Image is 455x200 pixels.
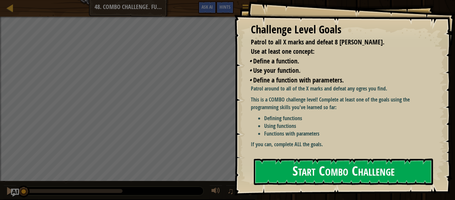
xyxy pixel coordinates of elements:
[254,159,433,185] button: Start Combo Challenge
[264,130,432,138] li: Functions with parameters
[253,66,300,75] span: Use your function.
[220,4,230,10] span: Hints
[209,185,223,199] button: Adjust volume
[251,37,384,46] span: Patrol to all X marks and defeat 8 [PERSON_NAME].
[264,122,432,130] li: Using functions
[251,141,432,148] p: If you can, complete ALL the goals.
[3,185,17,199] button: Ctrl + P: Pause
[249,66,430,75] li: Use your function.
[202,4,213,10] span: Ask AI
[249,75,251,84] i: •
[251,96,432,111] p: This is a COMBO challenge level! Complete at least one of the goals using the programming skills ...
[249,75,430,85] li: Define a function with parameters.
[198,1,216,14] button: Ask AI
[242,47,430,56] li: Use at least one concept:
[249,66,251,75] i: •
[11,189,19,197] button: Ask AI
[251,22,432,37] div: Challenge Level Goals
[264,115,432,122] li: Defining functions
[251,85,432,92] p: Patrol around to all of the X marks and defeat any ogres you find.
[226,185,237,199] button: ♫
[249,56,251,65] i: •
[253,75,344,84] span: Define a function with parameters.
[253,56,299,65] span: Define a function.
[242,37,430,47] li: Patrol to all X marks and defeat 8 ogres.
[251,47,314,56] span: Use at least one concept:
[249,56,430,66] li: Define a function.
[227,186,234,196] span: ♫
